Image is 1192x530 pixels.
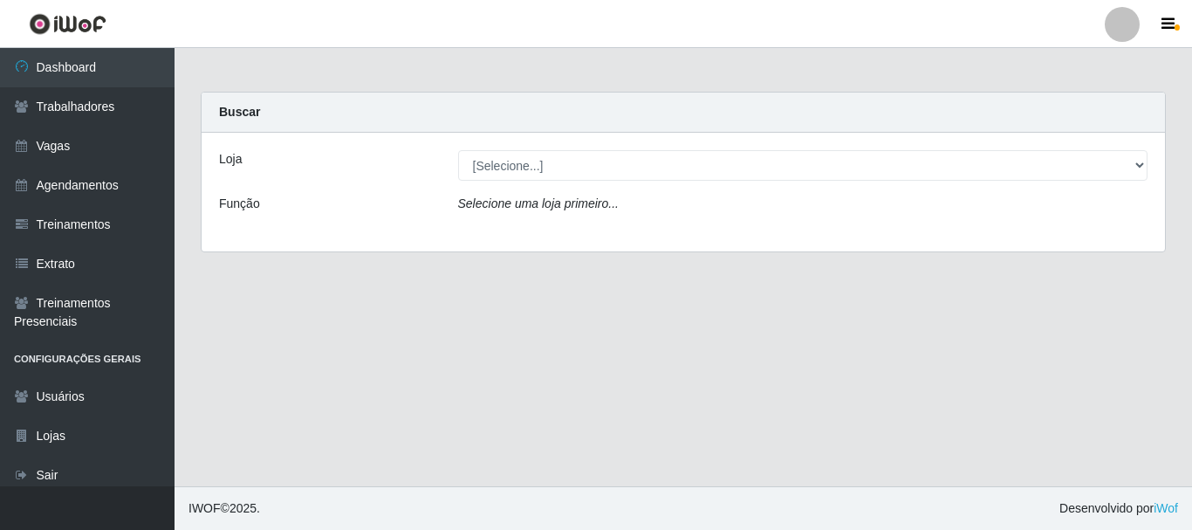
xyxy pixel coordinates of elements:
i: Selecione uma loja primeiro... [458,196,619,210]
span: © 2025 . [188,499,260,518]
a: iWof [1154,501,1178,515]
span: IWOF [188,501,221,515]
label: Loja [219,150,242,169]
strong: Buscar [219,105,260,119]
label: Função [219,195,260,213]
img: CoreUI Logo [29,13,106,35]
span: Desenvolvido por [1059,499,1178,518]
